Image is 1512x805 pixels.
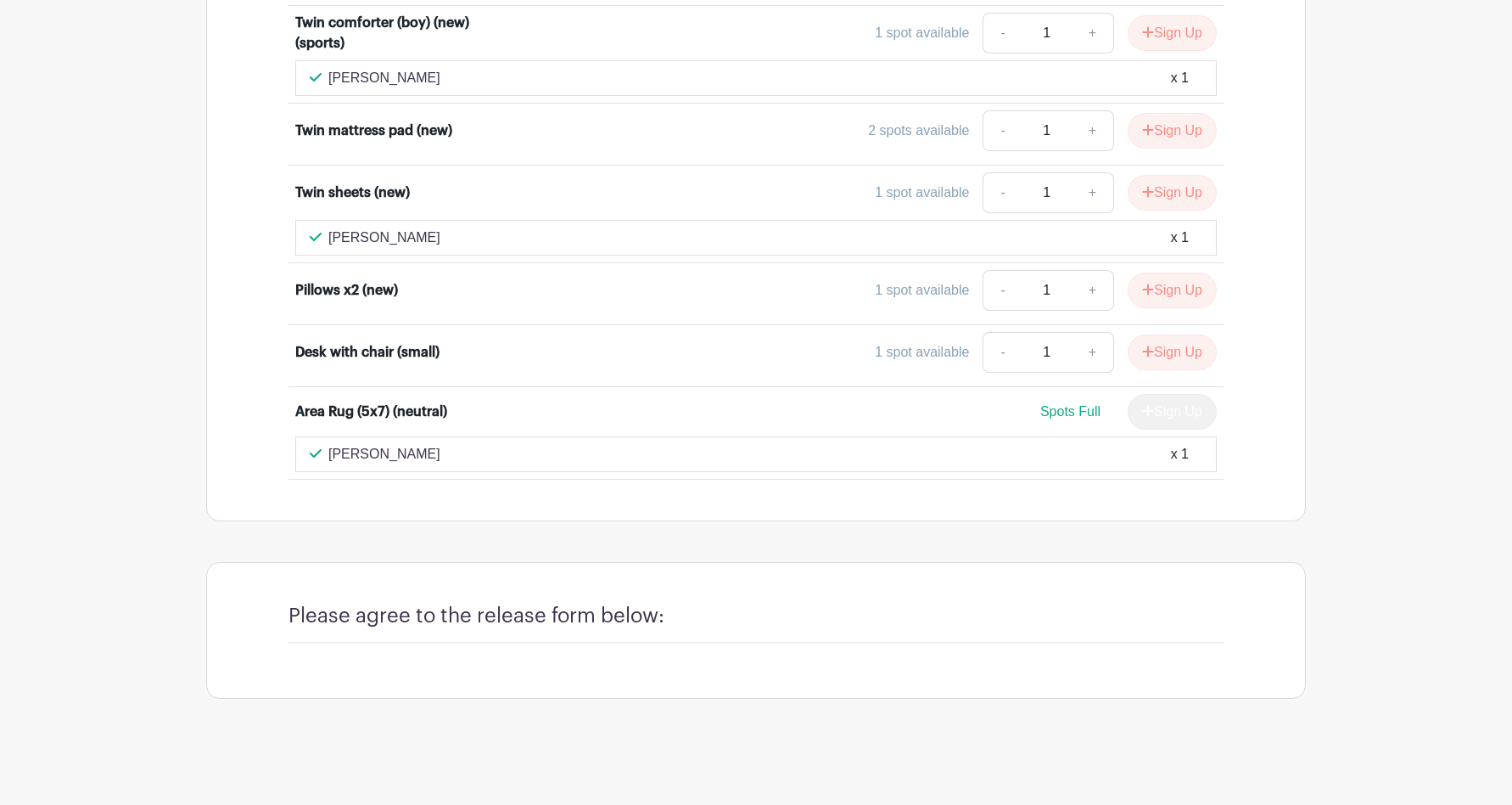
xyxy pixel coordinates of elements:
[295,183,410,203] div: Twin sheets (new)
[983,172,1022,213] a: -
[1128,175,1217,211] button: Sign Up
[983,270,1022,311] a: -
[983,332,1022,373] a: -
[328,68,440,88] p: [PERSON_NAME]
[1072,270,1114,311] a: +
[328,228,440,248] p: [PERSON_NAME]
[1128,273,1217,308] button: Sign Up
[295,402,447,422] div: Area Rug (5x7) (neutral)
[1072,332,1114,373] a: +
[1171,68,1189,88] div: x 1
[1128,15,1217,51] button: Sign Up
[1171,444,1189,464] div: x 1
[328,444,440,464] p: [PERSON_NAME]
[1040,404,1100,419] span: Spots Full
[1128,335,1217,370] button: Sign Up
[295,280,398,301] div: Pillows x2 (new)
[983,110,1022,151] a: -
[875,183,969,203] div: 1 spot available
[983,13,1022,53] a: -
[1072,13,1114,53] a: +
[295,342,440,363] div: Desk with chair (small)
[1072,110,1114,151] a: +
[868,121,969,141] div: 2 spots available
[1072,172,1114,213] a: +
[875,23,969,43] div: 1 spot available
[295,121,452,141] div: Twin mattress pad (new)
[875,342,969,363] div: 1 spot available
[875,280,969,301] div: 1 spot available
[1171,228,1189,248] div: x 1
[288,604,664,628] h4: Please agree to the release form below:
[1128,113,1217,149] button: Sign Up
[295,13,506,53] div: Twin comforter (boy) (new) (sports)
